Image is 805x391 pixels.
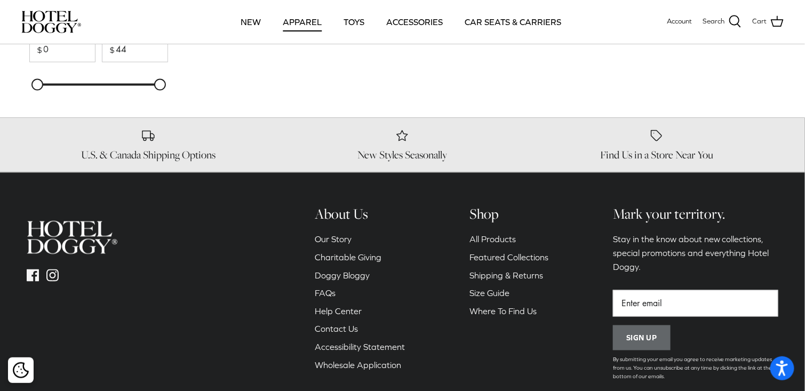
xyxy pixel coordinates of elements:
[21,11,81,33] img: hoteldoggycom
[315,307,362,316] a: Help Center
[613,233,778,274] p: Stay in the know about new collections, special promotions and everything Hotel Doggy.
[538,129,776,162] a: Find Us in a Store Near You
[469,253,548,262] a: Featured Collections
[11,361,30,380] button: Cookie policy
[613,356,778,381] p: By submitting your email you agree to receive marketing updates from us. You can unsubscribe at a...
[29,36,95,62] input: From
[29,129,268,162] a: U.S. & Canada Shipping Options
[283,148,522,162] h6: New Styles Seasonally
[315,205,405,223] h6: About Us
[469,271,543,281] a: Shipping & Returns
[315,342,405,352] a: Accessibility Statement
[158,4,643,40] div: Primary navigation
[315,361,402,370] a: Wholesale Application
[46,269,59,282] a: Instagram
[102,45,115,54] span: $
[667,16,692,27] a: Account
[315,324,358,334] a: Contact Us
[613,205,778,223] h6: Mark your territory.
[613,325,671,351] button: Sign up
[29,148,268,162] h6: U.S. & Canada Shipping Options
[613,290,778,317] input: Email
[315,289,336,298] a: FAQs
[455,4,571,40] a: CAR SEATS & CARRIERS
[102,36,168,62] input: To
[469,235,516,244] a: All Products
[30,45,43,54] span: $
[8,357,34,383] div: Cookie policy
[752,16,767,27] span: Cart
[469,205,548,223] h6: Shop
[315,235,352,244] a: Our Story
[703,16,724,27] span: Search
[315,271,370,281] a: Doggy Bloggy
[377,4,452,40] a: ACCESSORIES
[27,269,39,282] a: Facebook
[469,289,509,298] a: Size Guide
[469,307,537,316] a: Where To Find Us
[231,4,270,40] a: NEW
[315,253,382,262] a: Charitable Giving
[334,4,374,40] a: TOYS
[538,148,776,162] h6: Find Us in a Store Near You
[703,15,742,29] a: Search
[13,362,29,378] img: Cookie policy
[273,4,331,40] a: APPAREL
[667,17,692,25] span: Account
[752,15,784,29] a: Cart
[27,221,117,254] img: hoteldoggycom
